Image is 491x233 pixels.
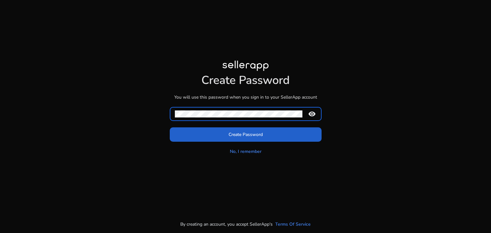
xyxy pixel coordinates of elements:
mat-icon: remove_red_eye [304,110,320,118]
a: No, I remember [230,148,261,155]
h1: Create Password [170,73,322,87]
span: Create Password [229,131,263,138]
p: You will use this password when you sign in to your SellerApp account [170,94,322,101]
a: Terms Of Service [275,221,311,228]
button: Create Password [170,127,322,142]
